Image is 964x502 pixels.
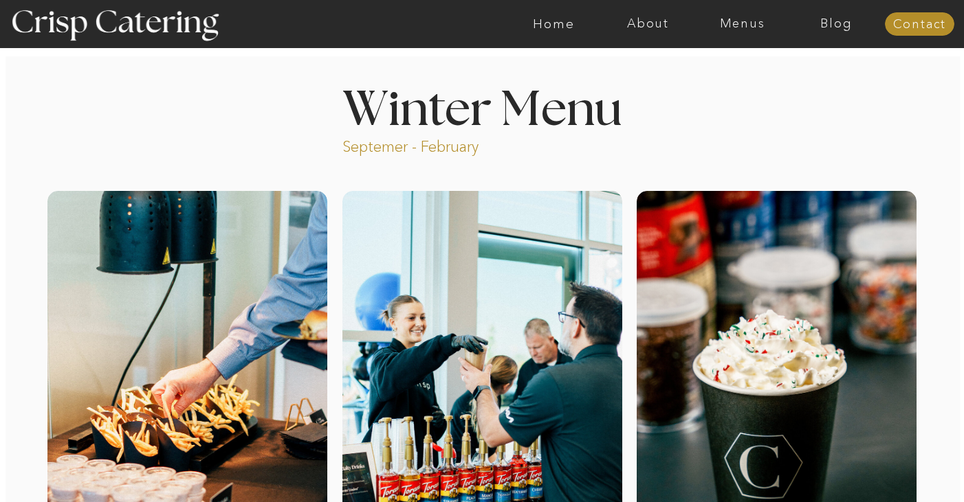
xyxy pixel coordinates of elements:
h1: Winter Menu [291,87,673,127]
a: Contact [885,18,954,32]
a: About [601,17,695,31]
p: Septemer - February [342,137,532,152]
a: Menus [695,17,789,31]
a: Home [507,17,601,31]
a: Blog [789,17,884,31]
